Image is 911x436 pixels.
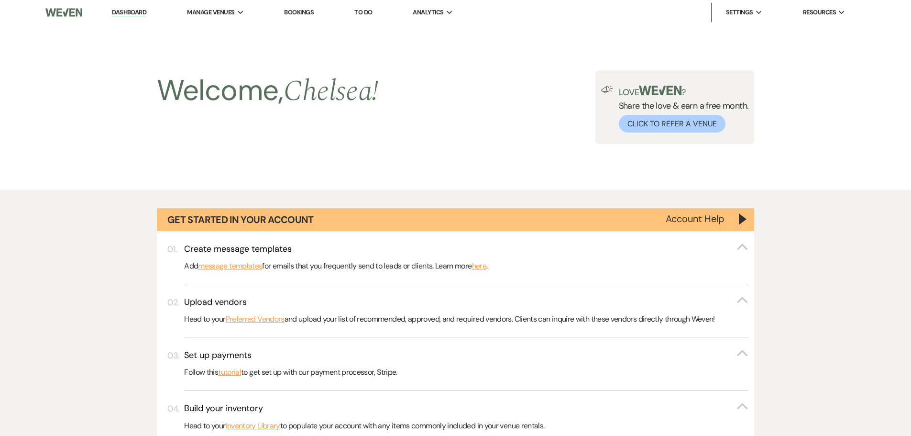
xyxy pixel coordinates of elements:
span: Chelsea ! [284,69,379,113]
p: Love ? [619,86,749,97]
button: Account Help [666,214,724,224]
h1: Get Started in Your Account [167,213,314,226]
img: weven-logo-green.svg [639,86,681,95]
h3: Build your inventory [184,402,263,414]
p: Follow this to get set up with our payment processor, Stripe. [184,366,748,379]
p: Add for emails that you frequently send to leads or clients. Learn more . [184,260,748,272]
p: Head to your to populate your account with any items commonly included in your venue rentals. [184,420,748,432]
img: Weven Logo [45,2,82,22]
h3: Set up payments [184,349,252,361]
a: Inventory Library [226,420,280,432]
a: here [472,260,486,272]
span: Settings [726,8,753,17]
button: Click to Refer a Venue [619,115,725,133]
a: tutorial [218,366,241,379]
a: Bookings [284,8,314,16]
button: Create message templates [184,243,748,255]
a: To Do [354,8,372,16]
button: Upload vendors [184,296,748,308]
button: Set up payments [184,349,748,361]
p: Head to your and upload your list of recommended, approved, and required vendors. Clients can inq... [184,313,748,325]
span: Manage Venues [187,8,234,17]
img: loud-speaker-illustration.svg [601,86,613,93]
h2: Welcome, [157,70,379,112]
span: Analytics [413,8,443,17]
div: Share the love & earn a free month. [613,86,749,133]
h3: Create message templates [184,243,292,255]
a: Preferred Vendors [226,313,285,325]
a: message templates [198,260,262,272]
h3: Upload vendors [184,296,247,308]
span: Resources [803,8,836,17]
button: Build your inventory [184,402,748,414]
a: Dashboard [112,8,146,17]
